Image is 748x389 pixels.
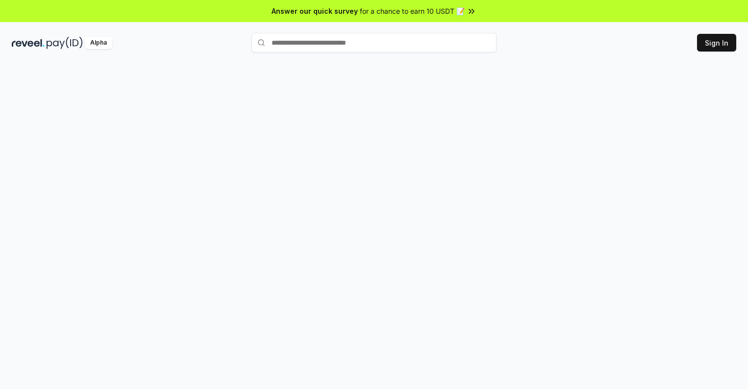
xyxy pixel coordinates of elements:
[47,37,83,49] img: pay_id
[272,6,358,16] span: Answer our quick survey
[697,34,736,52] button: Sign In
[12,37,45,49] img: reveel_dark
[85,37,112,49] div: Alpha
[360,6,465,16] span: for a chance to earn 10 USDT 📝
